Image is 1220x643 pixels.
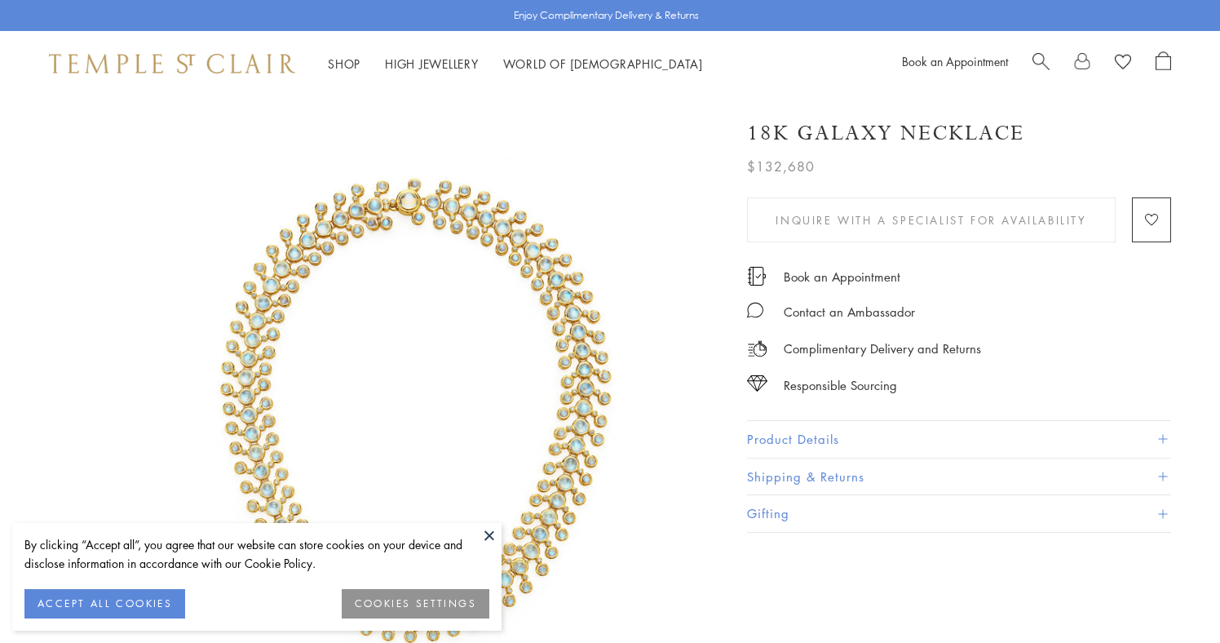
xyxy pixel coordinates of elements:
span: $132,680 [747,156,815,177]
img: Temple St. Clair [49,54,295,73]
a: ShopShop [328,55,360,72]
span: Inquire With A Specialist for Availability [776,211,1086,229]
p: Enjoy Complimentary Delivery & Returns [514,7,699,24]
button: ACCEPT ALL COOKIES [24,589,185,619]
div: Responsible Sourcing [784,375,897,396]
a: High JewelleryHigh Jewellery [385,55,479,72]
img: MessageIcon-01_2.svg [747,302,763,318]
a: Search [1032,51,1050,76]
img: icon_appointment.svg [747,267,767,286]
h1: 18K Galaxy Necklace [747,119,1024,148]
button: Gifting [747,495,1171,532]
nav: Main navigation [328,54,703,74]
div: Contact an Ambassador [784,302,915,322]
iframe: Gorgias live chat messenger [1138,566,1204,627]
a: Book an Appointment [784,268,900,286]
img: icon_delivery.svg [747,339,767,359]
a: Open Shopping Bag [1156,51,1171,76]
button: Inquire With A Specialist for Availability [747,197,1116,242]
button: Product Details [747,421,1171,458]
a: View Wishlist [1115,51,1131,76]
button: Shipping & Returns [747,459,1171,495]
img: icon_sourcing.svg [747,375,767,392]
button: COOKIES SETTINGS [342,589,489,619]
div: By clicking “Accept all”, you agree that our website can store cookies on your device and disclos... [24,535,489,573]
a: World of [DEMOGRAPHIC_DATA]World of [DEMOGRAPHIC_DATA] [503,55,703,72]
p: Complimentary Delivery and Returns [784,339,981,359]
a: Book an Appointment [902,53,1008,69]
